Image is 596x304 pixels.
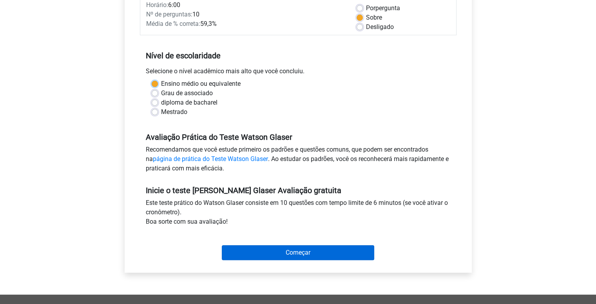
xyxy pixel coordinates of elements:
font: 10 [192,11,199,18]
font: Recomendamos que você estude primeiro os padrões e questões comuns, que podem ser encontrados na [146,146,428,163]
font: Este teste prático do Watson Glaser consiste em 10 questões com tempo limite de 6 minutos (se voc... [146,199,448,216]
font: Ensino médio ou equivalente [161,80,241,87]
font: pergunta [375,4,400,12]
font: Avaliação Prática do Teste Watson Glaser [146,132,292,142]
font: . Ao estudar os padrões, você os reconhecerá mais rapidamente e praticará com mais eficácia. [146,155,449,172]
font: Nº de perguntas: [146,11,192,18]
font: Horário: [146,1,168,9]
a: página de prática do Teste Watson Glaser [153,155,268,163]
font: Mestrado [161,108,187,116]
font: Desligado [366,23,394,31]
font: Grau de associado [161,89,213,97]
input: Começar [222,245,374,260]
font: Boa sorte com sua avaliação! [146,218,228,225]
font: Selecione o nível acadêmico mais alto que você concluiu. [146,67,304,75]
font: Por [366,4,375,12]
font: 59,3% [200,20,217,27]
font: Nível de escolaridade [146,51,221,60]
font: 6:00 [168,1,180,9]
font: Sobre [366,14,382,21]
font: Média de % correta: [146,20,200,27]
font: Inicie o teste [PERSON_NAME] Glaser Avaliação gratuita [146,186,341,195]
font: diploma de bacharel [161,99,217,106]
